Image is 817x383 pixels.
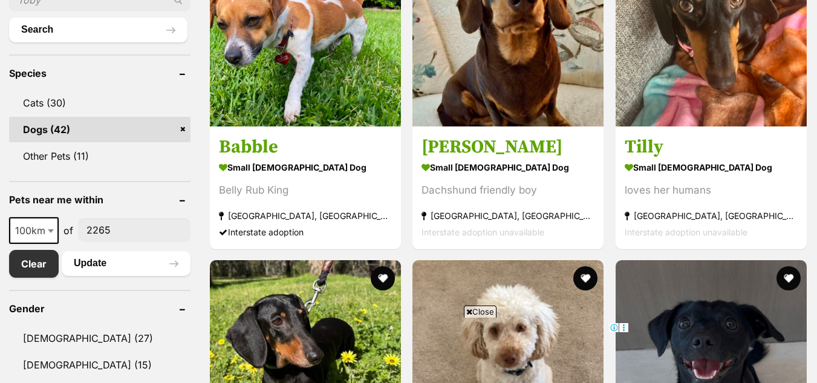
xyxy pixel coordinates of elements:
[9,326,190,351] a: [DEMOGRAPHIC_DATA] (27)
[9,217,59,244] span: 100km
[616,126,807,249] a: Tilly small [DEMOGRAPHIC_DATA] Dog loves her humans [GEOGRAPHIC_DATA], [GEOGRAPHIC_DATA] Intersta...
[422,226,544,237] span: Interstate adoption unavailable
[422,135,594,158] h3: [PERSON_NAME]
[9,18,187,42] button: Search
[9,303,190,314] header: Gender
[219,207,392,223] strong: [GEOGRAPHIC_DATA], [GEOGRAPHIC_DATA]
[219,223,392,240] div: Interstate adoption
[422,207,594,223] strong: [GEOGRAPHIC_DATA], [GEOGRAPHIC_DATA]
[63,223,73,238] span: of
[78,218,190,241] input: postcode
[219,182,392,198] div: Belly Rub King
[62,251,190,275] button: Update
[9,250,59,278] a: Clear
[412,126,604,249] a: [PERSON_NAME] small [DEMOGRAPHIC_DATA] Dog Dachshund friendly boy [GEOGRAPHIC_DATA], [GEOGRAPHIC_...
[9,68,190,79] header: Species
[10,222,57,239] span: 100km
[189,322,629,377] iframe: Advertisement
[776,266,801,290] button: favourite
[9,143,190,169] a: Other Pets (11)
[464,306,496,318] span: Close
[9,352,190,378] a: [DEMOGRAPHIC_DATA] (15)
[625,207,798,223] strong: [GEOGRAPHIC_DATA], [GEOGRAPHIC_DATA]
[625,182,798,198] div: loves her humans
[219,135,392,158] h3: Babble
[9,117,190,142] a: Dogs (42)
[422,158,594,175] strong: small [DEMOGRAPHIC_DATA] Dog
[625,226,747,237] span: Interstate adoption unavailable
[219,158,392,175] strong: small [DEMOGRAPHIC_DATA] Dog
[625,135,798,158] h3: Tilly
[9,194,190,205] header: Pets near me within
[422,182,594,198] div: Dachshund friendly boy
[9,90,190,116] a: Cats (30)
[371,266,395,290] button: favourite
[625,158,798,175] strong: small [DEMOGRAPHIC_DATA] Dog
[210,126,401,249] a: Babble small [DEMOGRAPHIC_DATA] Dog Belly Rub King [GEOGRAPHIC_DATA], [GEOGRAPHIC_DATA] Interstat...
[574,266,598,290] button: favourite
